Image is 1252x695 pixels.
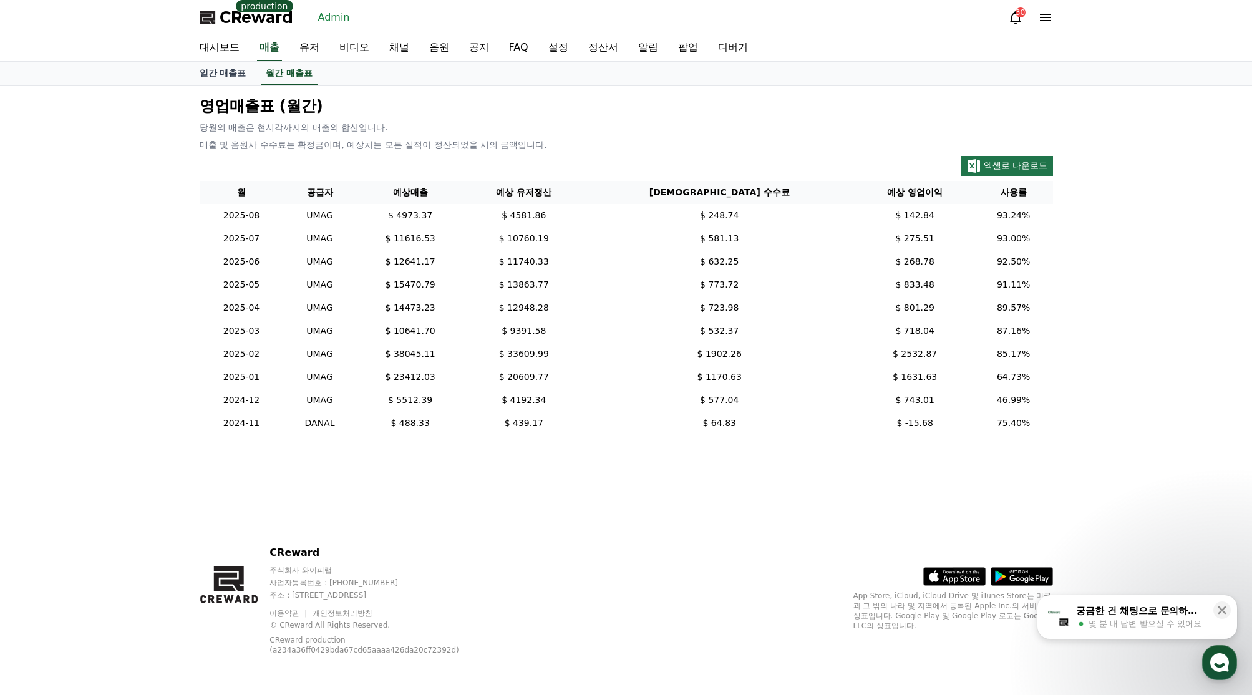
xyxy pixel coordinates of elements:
a: 월간 매출표 [261,62,318,85]
a: 유저 [289,35,329,61]
td: 2025-06 [200,250,284,273]
td: $ 13863.77 [465,273,583,296]
p: 사업자등록번호 : [PHONE_NUMBER] [269,578,488,588]
td: 89.57% [974,296,1053,319]
td: $ 488.33 [356,412,464,435]
td: $ 743.01 [856,389,974,412]
td: 91.11% [974,273,1053,296]
a: 대시보드 [190,35,250,61]
td: $ 632.25 [583,250,856,273]
a: 팝업 [668,35,708,61]
td: 87.16% [974,319,1053,343]
td: $ 4192.34 [465,389,583,412]
th: 예상매출 [356,181,464,204]
td: 2025-07 [200,227,284,250]
td: $ 268.78 [856,250,974,273]
a: 채널 [379,35,419,61]
td: 75.40% [974,412,1053,435]
td: $ 10641.70 [356,319,464,343]
td: $ 532.37 [583,319,856,343]
td: $ 1631.63 [856,366,974,389]
td: 2025-01 [200,366,284,389]
a: 디버거 [708,35,758,61]
a: CReward [200,7,293,27]
td: 2025-02 [200,343,284,366]
td: DANAL [284,412,356,435]
td: $ 33609.99 [465,343,583,366]
td: 2024-11 [200,412,284,435]
td: 2025-05 [200,273,284,296]
th: 예상 영업이익 [856,181,974,204]
td: $ 1902.26 [583,343,856,366]
a: 음원 [419,35,459,61]
td: $ 439.17 [465,412,583,435]
td: $ 718.04 [856,319,974,343]
td: $ 581.13 [583,227,856,250]
p: 주식회사 와이피랩 [269,565,488,575]
td: UMAG [284,273,356,296]
a: 개인정보처리방침 [313,609,372,618]
td: $ 773.72 [583,273,856,296]
th: [DEMOGRAPHIC_DATA] 수수료 [583,181,856,204]
p: 영업매출표 (월간) [200,96,1053,116]
td: $ 15470.79 [356,273,464,296]
td: 2024-12 [200,389,284,412]
span: 엑셀로 다운로드 [984,160,1047,170]
a: 설정 [538,35,578,61]
p: 매출 및 음원사 수수료는 확정금이며, 예상치는 모든 실적이 정산되었을 시의 금액입니다. [200,139,1053,151]
th: 공급자 [284,181,356,204]
td: $ 2532.87 [856,343,974,366]
td: $ 38045.11 [356,343,464,366]
th: 사용률 [974,181,1053,204]
td: $ 12641.17 [356,250,464,273]
p: © CReward All Rights Reserved. [269,620,488,630]
td: $ 64.83 [583,412,856,435]
a: 정산서 [578,35,628,61]
td: $ 11616.53 [356,227,464,250]
p: 주소 : [STREET_ADDRESS] [269,590,488,600]
td: UMAG [284,204,356,227]
a: FAQ [499,35,538,61]
td: UMAG [284,250,356,273]
td: 2025-08 [200,204,284,227]
td: $ 577.04 [583,389,856,412]
td: $ 1170.63 [583,366,856,389]
span: CReward [220,7,293,27]
td: $ 23412.03 [356,366,464,389]
button: 엑셀로 다운로드 [961,156,1053,176]
td: $ 248.74 [583,204,856,227]
a: Admin [313,7,355,27]
td: 92.50% [974,250,1053,273]
td: 2025-04 [200,296,284,319]
td: UMAG [284,319,356,343]
td: $ 5512.39 [356,389,464,412]
td: $ 801.29 [856,296,974,319]
td: UMAG [284,389,356,412]
td: 85.17% [974,343,1053,366]
td: $ 11740.33 [465,250,583,273]
td: $ 833.48 [856,273,974,296]
td: $ 275.51 [856,227,974,250]
a: 이용약관 [269,609,309,618]
td: $ 4581.86 [465,204,583,227]
td: $ 12948.28 [465,296,583,319]
td: $ 10760.19 [465,227,583,250]
td: 93.24% [974,204,1053,227]
td: $ 142.84 [856,204,974,227]
td: UMAG [284,366,356,389]
td: $ 9391.58 [465,319,583,343]
td: $ 723.98 [583,296,856,319]
a: 매출 [257,35,282,61]
a: 알림 [628,35,668,61]
td: $ 20609.77 [465,366,583,389]
td: 64.73% [974,366,1053,389]
td: $ 4973.37 [356,204,464,227]
a: 일간 매출표 [190,62,256,85]
td: UMAG [284,296,356,319]
a: 비디오 [329,35,379,61]
th: 월 [200,181,284,204]
a: 공지 [459,35,499,61]
td: 2025-03 [200,319,284,343]
td: UMAG [284,343,356,366]
td: UMAG [284,227,356,250]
